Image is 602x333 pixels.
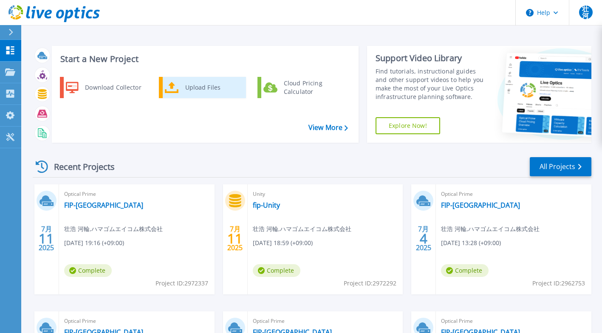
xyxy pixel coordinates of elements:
span: 11 [39,235,54,242]
span: Optical Prime [441,189,586,199]
span: Optical Prime [64,316,209,326]
a: Explore Now! [376,117,440,134]
span: Optical Prime [441,316,586,326]
a: View More [308,124,348,132]
span: 壮浩 河輪 , ハマゴムエイコム株式会社 [441,224,540,234]
div: Find tutorials, instructional guides and other support videos to help you make the most of your L... [376,67,487,101]
span: Optical Prime [253,316,398,326]
span: [DATE] 13:28 (+09:00) [441,238,501,248]
div: Support Video Library [376,53,487,64]
div: Cloud Pricing Calculator [280,79,342,96]
a: Cloud Pricing Calculator [257,77,345,98]
a: All Projects [530,157,591,176]
span: Complete [253,264,300,277]
div: Download Collector [81,79,145,96]
span: Project ID: 2972337 [155,279,208,288]
span: [DATE] 19:16 (+09:00) [64,238,124,248]
span: 4 [420,235,427,242]
div: 7月 2025 [415,223,432,254]
a: FIP-[GEOGRAPHIC_DATA] [64,201,143,209]
span: Project ID: 2962753 [532,279,585,288]
a: fip-Unity [253,201,280,209]
div: Recent Projects [33,156,126,177]
h3: Start a New Project [60,54,348,64]
span: 壮浩 河輪 , ハマゴムエイコム株式会社 [253,224,351,234]
a: FIP-[GEOGRAPHIC_DATA] [441,201,520,209]
span: Complete [64,264,112,277]
div: Upload Files [181,79,244,96]
span: Project ID: 2972292 [344,279,396,288]
span: 壮河 [579,6,593,19]
span: Complete [441,264,489,277]
div: 7月 2025 [227,223,243,254]
span: Unity [253,189,398,199]
div: 7月 2025 [38,223,54,254]
span: Optical Prime [64,189,209,199]
span: 11 [227,235,243,242]
a: Download Collector [60,77,147,98]
span: 壮浩 河輪 , ハマゴムエイコム株式会社 [64,224,163,234]
a: Upload Files [159,77,246,98]
span: [DATE] 18:59 (+09:00) [253,238,313,248]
